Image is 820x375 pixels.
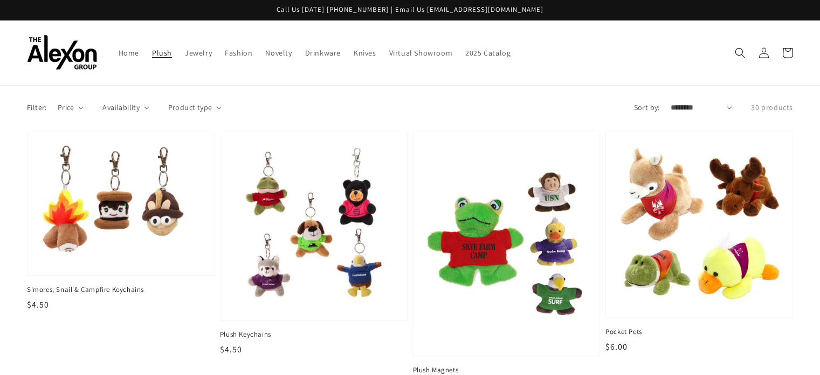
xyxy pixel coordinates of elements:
a: Novelty [259,42,298,64]
img: S'mores, Snail & Campfire Keychains [38,144,203,264]
span: Fashion [225,48,252,58]
p: 30 products [751,102,793,113]
a: Fashion [218,42,259,64]
summary: Price [58,102,84,113]
img: The Alexon Group [27,35,97,70]
label: Sort by: [634,102,660,113]
span: Drinkware [305,48,341,58]
span: Home [119,48,139,58]
span: Plush [152,48,172,58]
summary: Availability [102,102,149,113]
span: Jewelry [185,48,212,58]
a: Jewelry [178,42,218,64]
a: Knives [347,42,383,64]
span: Plush Magnets [413,365,601,375]
a: Pocket Pets Pocket Pets $6.00 [605,133,793,353]
a: 2025 Catalog [459,42,517,64]
span: $6.00 [605,341,628,352]
span: Knives [354,48,376,58]
span: S'mores, Snail & Campfire Keychains [27,285,215,295]
img: Plush Magnets [424,144,589,345]
a: Drinkware [299,42,347,64]
img: Plush Keychains [231,144,396,309]
span: Plush Keychains [220,330,408,339]
span: Product type [168,102,212,113]
a: Home [112,42,146,64]
img: Pocket Pets [617,144,782,306]
span: 2025 Catalog [465,48,511,58]
span: $4.50 [27,299,49,310]
span: Price [58,102,74,113]
a: S'mores, Snail & Campfire Keychains S'mores, Snail & Campfire Keychains $4.50 [27,133,215,311]
summary: Product type [168,102,222,113]
p: Filter: [27,102,47,113]
a: Plush [146,42,178,64]
span: Pocket Pets [605,327,793,337]
span: Virtual Showroom [389,48,453,58]
a: Virtual Showroom [383,42,459,64]
summary: Search [728,41,752,65]
span: $4.50 [220,344,242,355]
a: Plush Keychains Plush Keychains $4.50 [220,133,408,356]
span: Novelty [265,48,292,58]
span: Availability [102,102,140,113]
